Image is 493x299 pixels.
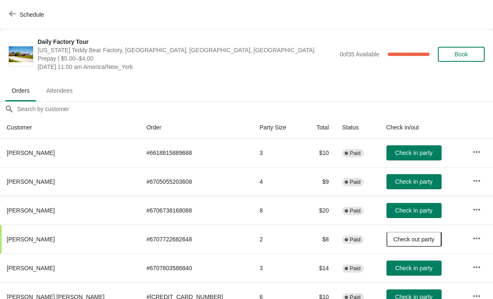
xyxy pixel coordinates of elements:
button: Check in party [386,174,442,189]
span: Book [455,51,468,58]
span: [US_STATE] Teddy Bear Factory, [GEOGRAPHIC_DATA], [GEOGRAPHIC_DATA], [GEOGRAPHIC_DATA] [38,46,335,54]
button: Check out party [386,232,442,247]
td: $9 [303,167,335,196]
span: [PERSON_NAME] [7,265,55,271]
span: Prepay | $5.00–$4.00 [38,54,335,63]
td: 3 [253,139,303,167]
span: Attendees [40,83,79,98]
th: Party Size [253,117,303,139]
td: # 6707722682648 [140,225,253,253]
button: Check in party [386,261,442,276]
span: 0 of 35 Available [340,51,379,58]
span: Paid [350,179,361,185]
td: $10 [303,139,335,167]
th: Order [140,117,253,139]
span: Check in party [395,178,432,185]
td: 3 [253,253,303,282]
td: 8 [253,196,303,225]
span: Daily Factory Tour [38,38,335,46]
span: Paid [350,236,361,243]
span: Paid [350,208,361,214]
td: $14 [303,253,335,282]
span: [DATE] 11:00 am America/New_York [38,63,335,71]
span: Check in party [395,207,432,214]
img: Daily Factory Tour [9,46,33,63]
th: Total [303,117,335,139]
span: [PERSON_NAME] [7,149,55,156]
span: Paid [350,265,361,272]
input: Search by customer [17,101,493,117]
td: $20 [303,196,335,225]
span: Paid [350,150,361,157]
span: Check in party [395,149,432,156]
button: Book [438,47,485,62]
td: # 6707803586840 [140,253,253,282]
span: Schedule [20,11,44,18]
span: Check out party [394,236,435,243]
th: Status [335,117,380,139]
td: # 6706738168088 [140,196,253,225]
th: Check in/out [380,117,466,139]
span: [PERSON_NAME] [7,178,55,185]
span: [PERSON_NAME] [7,207,55,214]
span: Orders [5,83,36,98]
td: # 6618815889688 [140,139,253,167]
td: 4 [253,167,303,196]
td: # 6705055203608 [140,167,253,196]
button: Check in party [386,203,442,218]
span: [PERSON_NAME] [7,236,55,243]
td: $8 [303,225,335,253]
td: 2 [253,225,303,253]
button: Check in party [386,145,442,160]
button: Schedule [4,7,51,22]
span: Check in party [395,265,432,271]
